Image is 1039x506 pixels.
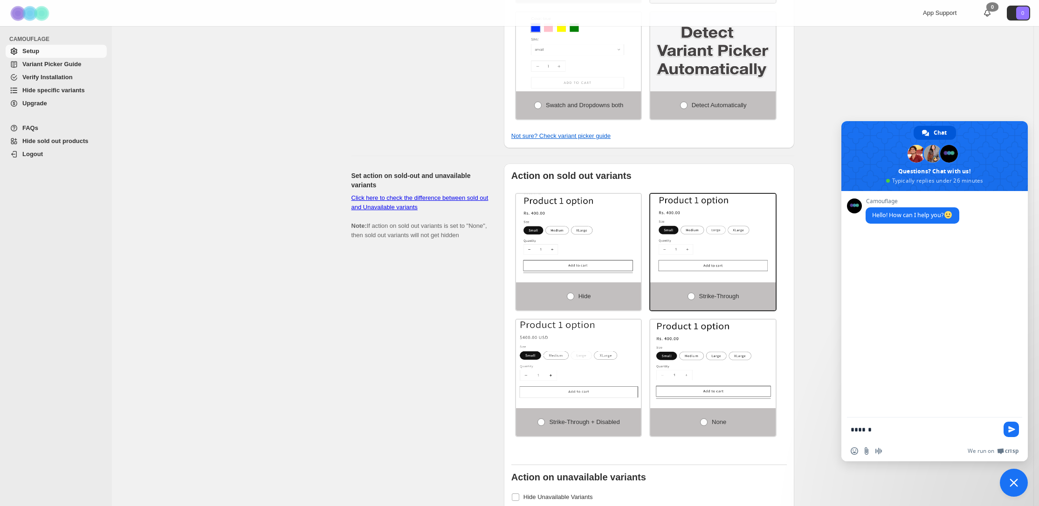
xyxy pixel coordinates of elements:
a: Hide specific variants [6,84,107,97]
span: Avatar with initials 0 [1016,7,1029,20]
span: CAMOUFLAGE [9,35,107,43]
img: Camouflage [7,0,54,26]
span: Hide sold out products [22,137,89,144]
a: Upgrade [6,97,107,110]
a: Variant Picker Guide [6,58,107,71]
span: Camouflage [866,198,959,205]
span: Strike-through [699,293,739,300]
img: Swatch and Dropdowns both [516,12,641,91]
b: Action on unavailable variants [511,472,646,482]
div: Chat [914,126,956,140]
span: FAQs [22,124,38,131]
b: Action on sold out variants [511,171,632,181]
img: Hide [516,194,641,273]
div: 0 [986,2,998,12]
img: None [650,320,776,399]
a: Verify Installation [6,71,107,84]
img: Strike-through [650,194,776,273]
a: FAQs [6,122,107,135]
span: Insert an emoji [851,447,858,455]
span: Crisp [1005,447,1018,455]
span: Send [1004,422,1019,437]
span: Variant Picker Guide [22,61,81,68]
span: Swatch and Dropdowns both [546,102,623,109]
span: We run on [968,447,994,455]
a: Logout [6,148,107,161]
textarea: Compose your message... [851,425,998,434]
a: Hide sold out products [6,135,107,148]
span: Hide [578,293,591,300]
span: None [712,418,726,425]
h2: Set action on sold-out and unavailable variants [351,171,489,190]
a: 0 [983,8,992,18]
span: Setup [22,48,39,55]
span: Strike-through + Disabled [549,418,619,425]
span: Upgrade [22,100,47,107]
span: Hello! How can I help you? [872,211,953,219]
span: Detect Automatically [692,102,747,109]
a: We run onCrisp [968,447,1018,455]
div: Close chat [1000,469,1028,497]
img: Detect Automatically [650,12,776,91]
a: Not sure? Check variant picker guide [511,132,611,139]
span: Hide Unavailable Variants [523,493,593,500]
span: Send a file [863,447,870,455]
button: Avatar with initials 0 [1007,6,1030,21]
span: Hide specific variants [22,87,85,94]
a: Setup [6,45,107,58]
span: Logout [22,150,43,157]
span: Audio message [875,447,882,455]
span: Verify Installation [22,74,73,81]
a: Click here to check the difference between sold out and Unavailable variants [351,194,489,211]
img: Strike-through + Disabled [516,320,641,399]
span: If action on sold out variants is set to "None", then sold out variants will not get hidden [351,194,489,239]
text: 0 [1021,10,1024,16]
span: Chat [934,126,947,140]
span: App Support [923,9,956,16]
b: Note: [351,222,367,229]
